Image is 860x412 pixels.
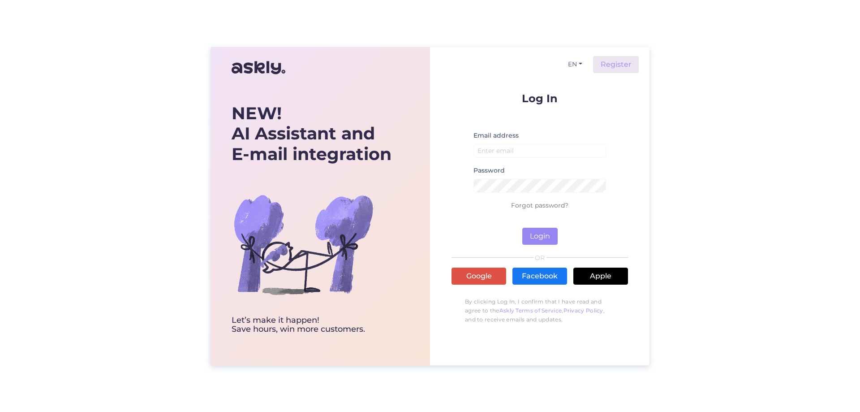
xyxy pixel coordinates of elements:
[533,255,546,261] span: OR
[232,103,391,165] div: AI Assistant and E-mail integration
[473,131,519,140] label: Email address
[451,93,628,104] p: Log In
[511,201,568,209] a: Forgot password?
[563,307,603,314] a: Privacy Policy
[232,316,391,334] div: Let’s make it happen! Save hours, win more customers.
[232,173,375,316] img: bg-askly
[593,56,639,73] a: Register
[512,268,567,285] a: Facebook
[451,293,628,329] p: By clicking Log In, I confirm that I have read and agree to the , , and to receive emails and upd...
[451,268,506,285] a: Google
[564,58,586,71] button: EN
[232,57,285,78] img: Askly
[573,268,628,285] a: Apple
[473,144,606,158] input: Enter email
[499,307,562,314] a: Askly Terms of Service
[473,166,505,175] label: Password
[232,103,282,124] b: NEW!
[522,228,558,245] button: Login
